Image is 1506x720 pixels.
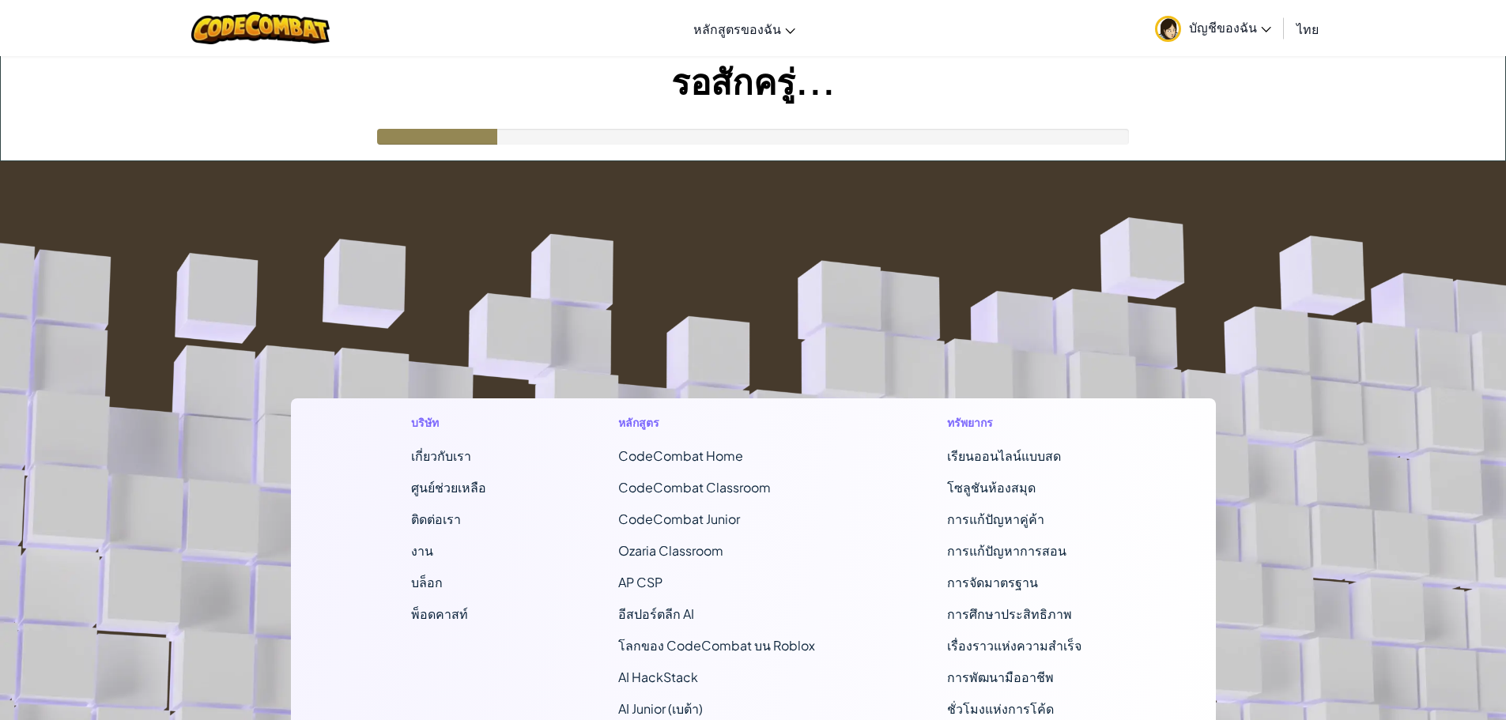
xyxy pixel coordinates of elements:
a: การแก้ปัญหาคู่ค้า [947,511,1044,527]
span: ไทย [1297,21,1319,37]
a: การพัฒนามืออาชีพ [947,669,1054,685]
a: AI HackStack [618,669,698,685]
img: CodeCombat logo [191,12,330,44]
a: พ็อดคาสท์ [411,605,468,622]
a: บัญชีของฉัน [1147,3,1279,53]
span: หลักสูตรของฉัน [693,21,781,37]
a: ชั่วโมงแห่งการโค้ด [947,700,1054,717]
a: CodeCombat Junior [618,511,740,527]
a: งาน [411,542,433,559]
a: การแก้ปัญหาการสอน [947,542,1066,559]
a: เรื่องราวแห่งความสำเร็จ [947,637,1081,654]
a: ศูนย์ช่วยเหลือ [411,479,486,496]
a: Ozaria Classroom [618,542,723,559]
a: AI Junior (เบต้า) [618,700,703,717]
a: โซลูชันห้องสมุด [947,479,1036,496]
a: โลกของ CodeCombat บน Roblox [618,637,815,654]
a: AP CSP [618,574,662,590]
span: บัญชีของฉัน [1189,19,1271,36]
a: เรียนออนไลน์แบบสด [947,447,1061,464]
h1: หลักสูตร [618,414,815,431]
a: CodeCombat Classroom [618,479,771,496]
a: การศึกษาประสิทธิภาพ [947,605,1072,622]
img: avatar [1155,16,1181,42]
h1: รอสักครู่... [1,56,1505,105]
h1: ทรัพยากร [947,414,1095,431]
a: หลักสูตรของฉัน [685,7,803,50]
a: การจัดมาตรฐาน [947,574,1038,590]
span: CodeCombat Home [618,447,743,464]
a: บล็อก [411,574,443,590]
a: เกี่ยวกับเรา [411,447,471,464]
a: ไทย [1289,7,1327,50]
span: ติดต่อเรา [411,511,461,527]
h1: บริษัท [411,414,486,431]
a: อีสปอร์ตลีก AI [618,605,694,622]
